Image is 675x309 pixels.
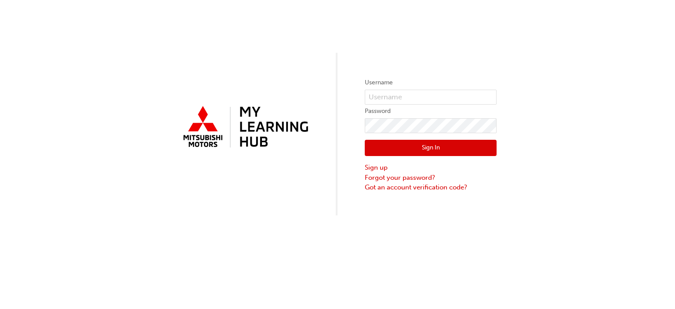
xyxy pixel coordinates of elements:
a: Sign up [365,163,497,173]
label: Password [365,106,497,116]
a: Forgot your password? [365,173,497,183]
button: Sign In [365,140,497,156]
img: mmal [178,102,310,153]
input: Username [365,90,497,105]
label: Username [365,77,497,88]
a: Got an account verification code? [365,182,497,193]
